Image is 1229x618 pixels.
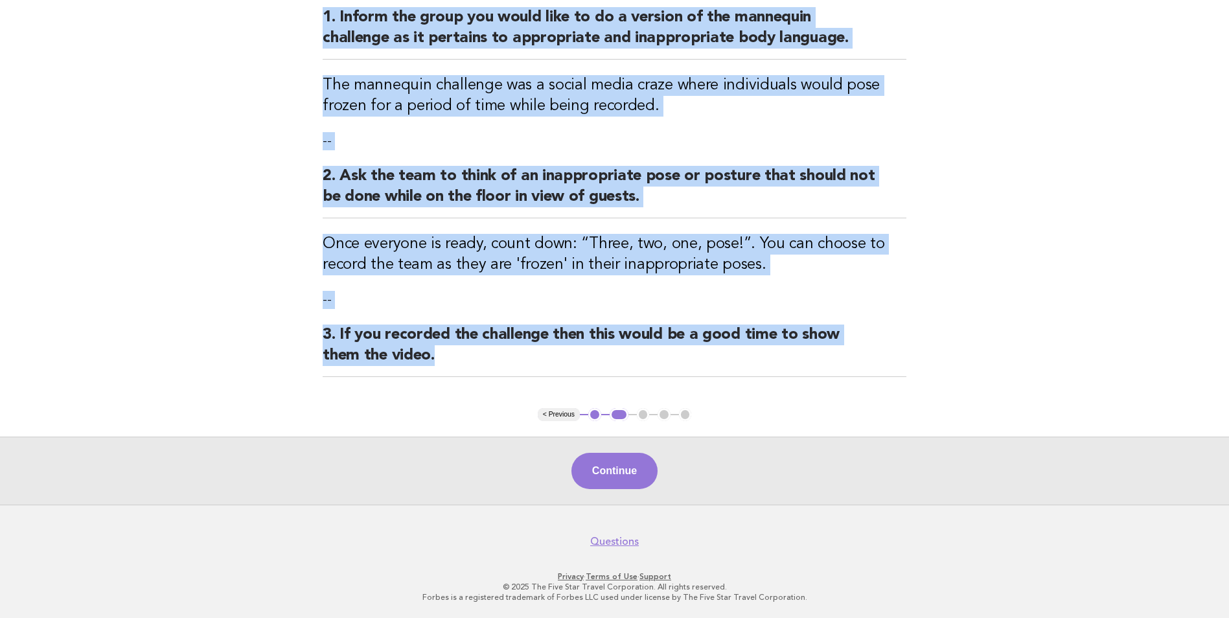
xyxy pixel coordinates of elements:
p: © 2025 The Five Star Travel Corporation. All rights reserved. [218,582,1011,592]
a: Terms of Use [586,572,637,581]
a: Privacy [558,572,584,581]
button: 2 [610,408,628,421]
p: -- [323,132,906,150]
p: · · [218,571,1011,582]
a: Questions [590,535,639,548]
button: Continue [571,453,658,489]
h2: 1. Inform the group you would like to do a version of the mannequin challenge as it pertains to a... [323,7,906,60]
p: -- [323,291,906,309]
h3: The mannequin challenge was a social media craze where individuals would pose frozen for a period... [323,75,906,117]
button: 1 [588,408,601,421]
button: < Previous [538,408,580,421]
p: Forbes is a registered trademark of Forbes LLC used under license by The Five Star Travel Corpora... [218,592,1011,602]
a: Support [639,572,671,581]
h2: 2. Ask the team to think of an inappropriate pose or posture that should not be done while on the... [323,166,906,218]
h2: 3. If you recorded the challenge then this would be a good time to show them the video. [323,325,906,377]
h3: Once everyone is ready, count down: “Three, two, one, pose!”. You can choose to record the team a... [323,234,906,275]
